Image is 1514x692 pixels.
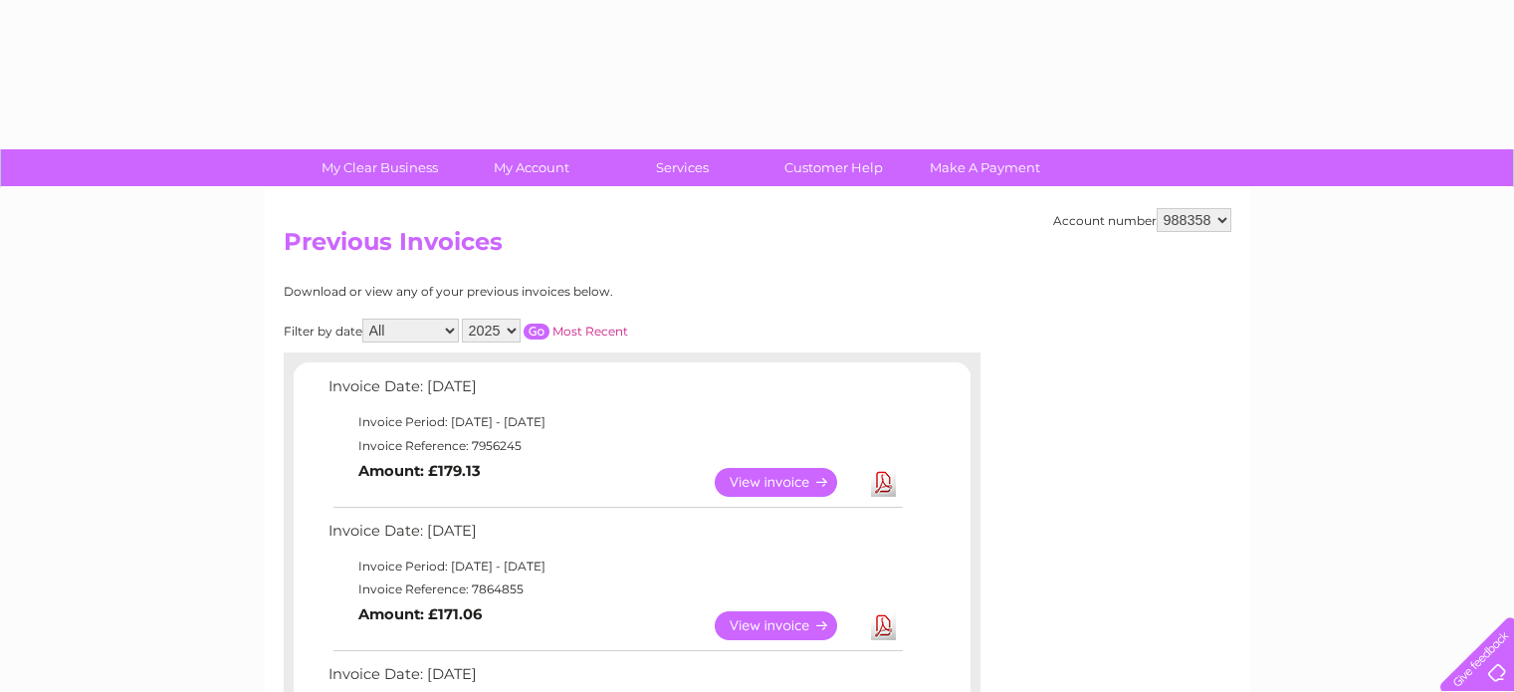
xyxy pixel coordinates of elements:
[1053,208,1231,232] div: Account number
[324,410,906,434] td: Invoice Period: [DATE] - [DATE]
[358,605,482,623] b: Amount: £171.06
[284,319,806,343] div: Filter by date
[324,555,906,578] td: Invoice Period: [DATE] - [DATE]
[552,324,628,339] a: Most Recent
[600,149,764,186] a: Services
[358,462,481,480] b: Amount: £179.13
[298,149,462,186] a: My Clear Business
[324,434,906,458] td: Invoice Reference: 7956245
[715,468,861,497] a: View
[903,149,1067,186] a: Make A Payment
[284,285,806,299] div: Download or view any of your previous invoices below.
[324,577,906,601] td: Invoice Reference: 7864855
[871,611,896,640] a: Download
[324,373,906,410] td: Invoice Date: [DATE]
[449,149,613,186] a: My Account
[324,518,906,555] td: Invoice Date: [DATE]
[284,228,1231,266] h2: Previous Invoices
[752,149,916,186] a: Customer Help
[715,611,861,640] a: View
[871,468,896,497] a: Download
